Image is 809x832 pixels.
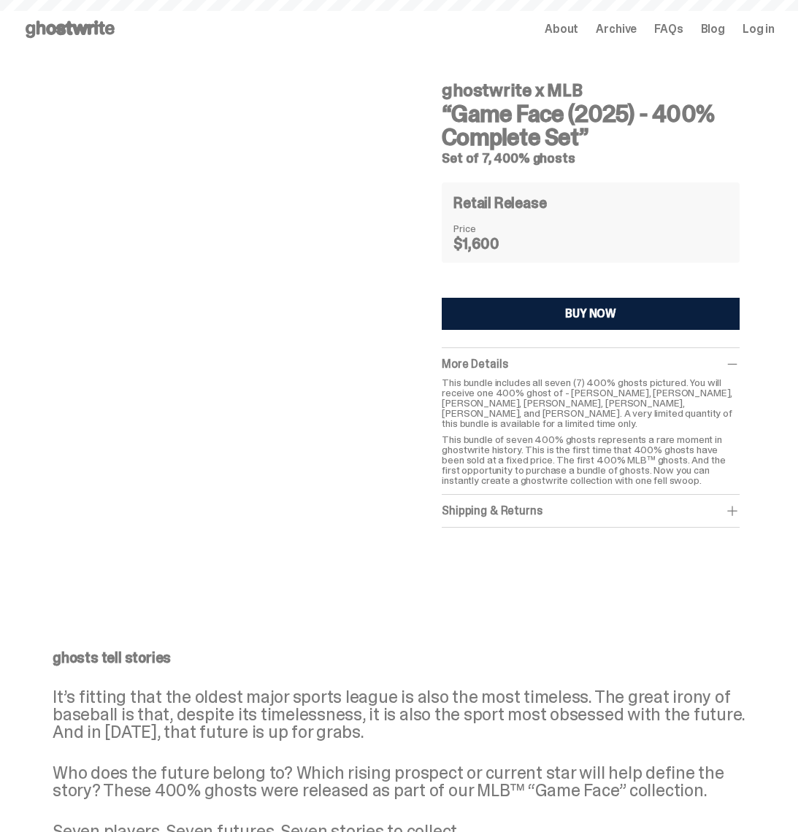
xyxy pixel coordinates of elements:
h3: “Game Face (2025) - 400% Complete Set” [442,102,740,149]
h4: Retail Release [453,196,546,210]
p: ghosts tell stories [53,650,745,665]
h4: ghostwrite x MLB [442,82,740,99]
div: BUY NOW [565,308,616,320]
h5: Set of 7, 400% ghosts [442,152,740,165]
a: About [545,23,578,35]
span: More Details [442,356,507,371]
p: This bundle of seven 400% ghosts represents a rare moment in ghostwrite history. This is the firs... [442,434,740,485]
p: It’s fitting that the oldest major sports league is also the most timeless. The great irony of ba... [53,688,745,741]
a: Blog [701,23,725,35]
a: FAQs [654,23,683,35]
dd: $1,600 [453,236,526,251]
p: This bundle includes all seven (7) 400% ghosts pictured. You will receive one 400% ghost of - [PE... [442,377,740,428]
dt: Price [453,223,526,234]
a: Log in [743,23,775,35]
button: BUY NOW [442,298,740,330]
a: Archive [596,23,637,35]
div: Shipping & Returns [442,504,740,518]
p: Who does the future belong to? Which rising prospect or current star will help define the story? ... [53,764,745,799]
